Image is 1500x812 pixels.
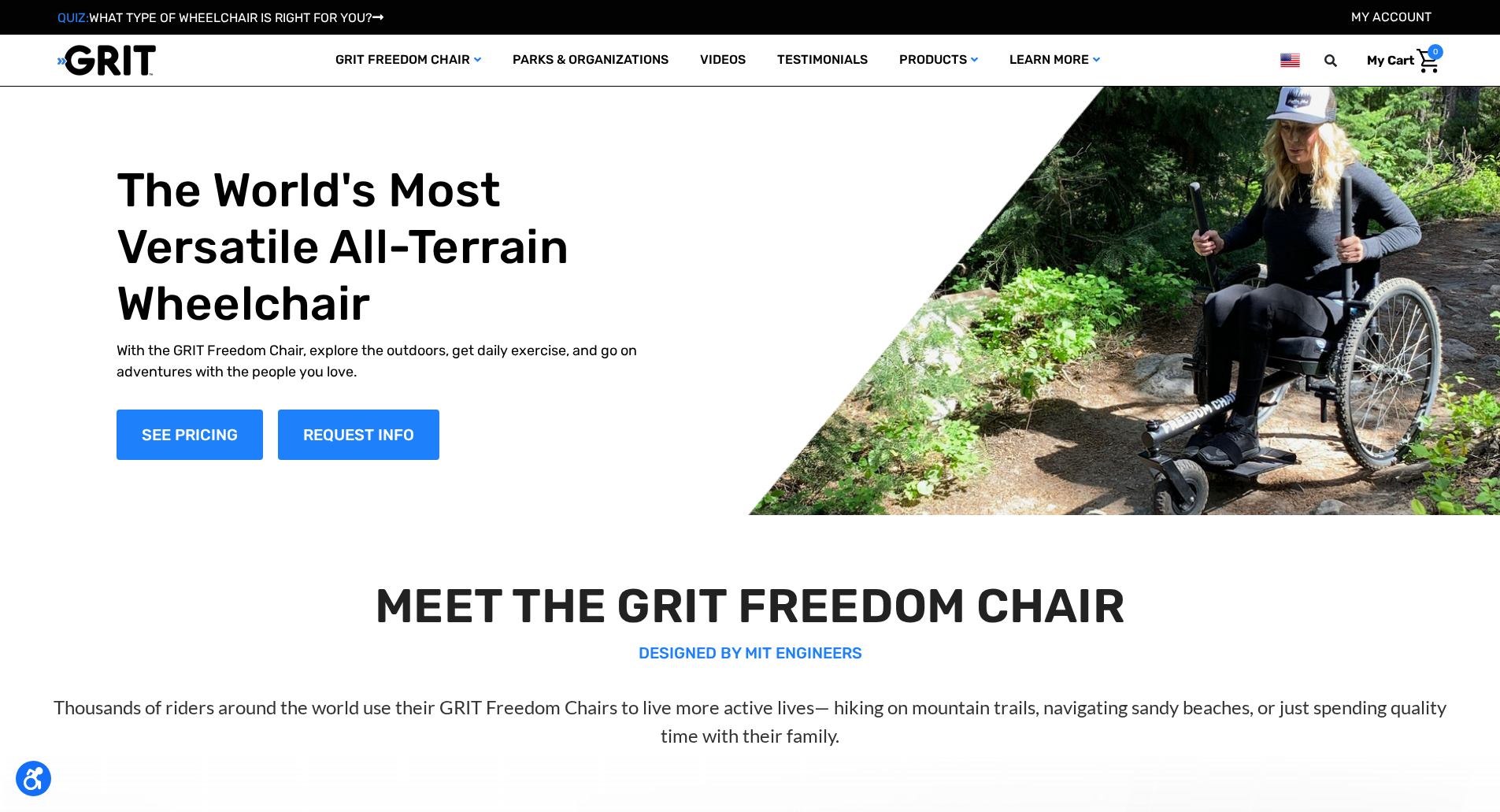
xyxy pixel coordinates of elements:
[57,10,383,25] a: QUIZ:WHAT TYPE OF WHEELCHAIR IS RIGHT FOR YOU?
[117,410,263,460] a: Shop Now
[883,35,994,86] a: Products
[38,578,1463,635] h2: MEET THE GRIT FREEDOM CHAIR
[1428,44,1443,60] span: 0
[57,10,89,25] span: QUIZ:
[994,35,1116,86] a: Learn More
[278,410,439,460] a: Slide number 1, Request Information
[1367,53,1414,68] span: My Cart
[320,35,497,86] a: GRIT Freedom Chair
[497,35,684,86] a: Parks & Organizations
[1417,49,1439,73] img: Cart
[38,641,1463,665] p: DESIGNED BY MIT ENGINEERS
[38,693,1463,750] p: Thousands of riders around the world use their GRIT Freedom Chairs to live more active lives— hik...
[1351,9,1431,24] a: Account
[117,340,672,383] p: With the GRIT Freedom Chair, explore the outdoors, get daily exercise, and go on adventures with ...
[117,162,672,332] h1: The World's Most Versatile All-Terrain Wheelchair
[1331,44,1355,77] input: Search
[761,35,883,86] a: Testimonials
[1280,50,1299,70] img: us.png
[1355,44,1443,77] a: Cart with 0 items
[57,44,156,76] img: GRIT All-Terrain Wheelchair and Mobility Equipment
[684,35,761,86] a: Videos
